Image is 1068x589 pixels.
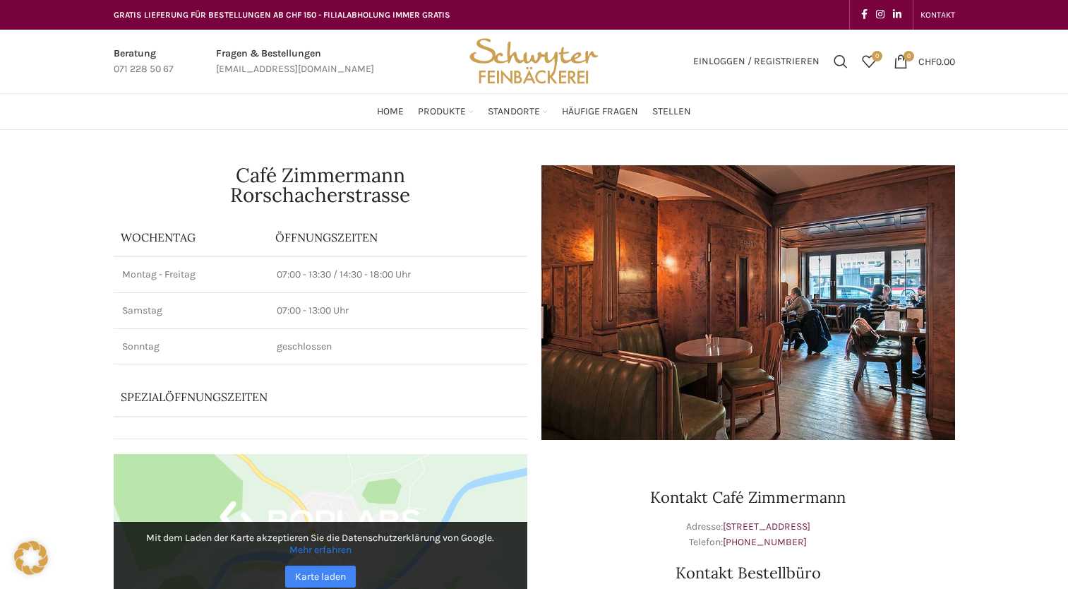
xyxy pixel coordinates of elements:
span: Standorte [488,105,540,119]
p: Samstag [122,304,260,318]
a: 0 [855,47,883,76]
a: Stellen [652,97,691,126]
p: Sonntag [122,340,260,354]
span: KONTAKT [920,10,955,20]
span: CHF [918,55,936,67]
div: Secondary navigation [913,1,962,29]
h1: Café Zimmermann Rorschacherstrasse [114,165,527,205]
a: 0 CHF0.00 [887,47,962,76]
a: [PHONE_NUMBER] [723,536,807,548]
span: Home [377,105,404,119]
a: Einloggen / Registrieren [686,47,827,76]
a: [STREET_ADDRESS] [723,520,810,533]
a: Infobox link [216,46,374,78]
img: Bäckerei Schwyter [464,30,603,93]
span: Einloggen / Registrieren [693,56,820,66]
div: Meine Wunschliste [855,47,883,76]
a: Produkte [418,97,474,126]
p: Spezialöffnungszeiten [121,389,481,405]
p: 07:00 - 13:00 Uhr [277,304,519,318]
p: ÖFFNUNGSZEITEN [275,230,520,245]
a: KONTAKT [920,1,955,29]
h3: Kontakt Café Zimmermann [541,489,955,505]
p: Montag - Freitag [122,268,260,282]
span: 0 [904,51,914,61]
div: Main navigation [107,97,962,126]
a: Standorte [488,97,548,126]
h3: Kontakt Bestellbüro [541,565,955,581]
a: Facebook social link [857,5,872,25]
span: Häufige Fragen [562,105,638,119]
p: geschlossen [277,340,519,354]
a: Häufige Fragen [562,97,638,126]
p: Adresse: Telefon: [541,519,955,551]
a: Home [377,97,404,126]
a: Mehr erfahren [289,544,352,556]
a: Site logo [464,54,603,66]
p: Wochentag [121,230,261,245]
span: GRATIS LIEFERUNG FÜR BESTELLUNGEN AB CHF 150 - FILIALABHOLUNG IMMER GRATIS [114,10,450,20]
a: Infobox link [114,46,174,78]
a: Suchen [827,47,855,76]
a: Karte laden [285,566,356,588]
span: 0 [872,51,882,61]
span: Stellen [652,105,691,119]
a: Linkedin social link [889,5,906,25]
p: Mit dem Laden der Karte akzeptieren Sie die Datenschutzerklärung von Google. [124,532,517,556]
a: Instagram social link [872,5,889,25]
p: 07:00 - 13:30 / 14:30 - 18:00 Uhr [277,268,519,282]
bdi: 0.00 [918,55,955,67]
span: Produkte [418,105,466,119]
